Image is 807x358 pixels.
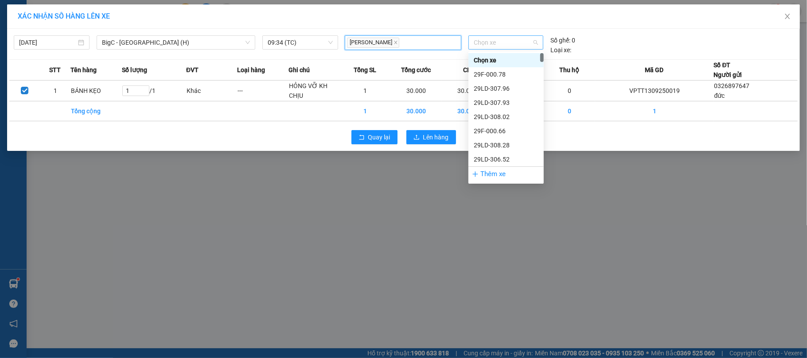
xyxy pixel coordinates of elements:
[468,53,544,67] div: Chọn xe
[268,36,333,49] span: 09:34 (TC)
[474,55,538,65] div: Chọn xe
[401,65,431,75] span: Tổng cước
[49,65,61,75] span: STT
[442,81,493,101] td: 30.000
[11,64,111,79] b: GỬI : VP Thọ Tháp
[550,35,575,45] div: 0
[391,101,442,121] td: 30.000
[595,81,714,101] td: VPTT1309250019
[359,134,365,141] span: rollback
[186,81,237,101] td: Khác
[83,33,370,44] li: Hotline: 19001155
[463,65,471,75] span: CR
[339,81,390,101] td: 1
[423,132,449,142] span: Lên hàng
[468,81,544,96] div: 29LD-307.96
[40,81,70,101] td: 1
[550,45,571,55] span: Loại xe:
[468,96,544,110] div: 29LD-307.93
[474,98,538,108] div: 29LD-307.93
[83,22,370,33] li: Số 10 ngõ 15 Ngọc Hồi, Q.[PERSON_NAME], [GEOGRAPHIC_DATA]
[122,81,186,101] td: / 1
[714,82,750,89] span: 0326897647
[102,36,250,49] span: BigC - Nam Định (H)
[70,81,121,101] td: BÁNH KẸO
[70,65,97,75] span: Tên hàng
[474,69,538,79] div: 29F-000.78
[474,112,538,122] div: 29LD-308.02
[775,4,800,29] button: Close
[354,65,376,75] span: Tổng SL
[474,36,538,49] span: Chọn xe
[544,81,595,101] td: 0
[595,101,714,121] td: 1
[645,65,663,75] span: Mã GD
[245,40,250,45] span: down
[351,130,398,144] button: rollbackQuay lại
[714,92,725,99] span: đức
[11,11,55,55] img: logo.jpg
[186,65,199,75] span: ĐVT
[474,84,538,93] div: 29LD-307.96
[468,110,544,124] div: 29LD-308.02
[391,81,442,101] td: 30.000
[474,126,538,136] div: 29F-000.66
[474,154,538,164] div: 29LD-306.52
[406,130,456,144] button: uploadLên hàng
[472,171,479,177] span: plus
[784,13,791,20] span: close
[347,38,399,48] span: [PERSON_NAME]
[70,101,121,121] td: Tổng cộng
[468,124,544,138] div: 29F-000.66
[559,65,579,75] span: Thu hộ
[19,38,76,47] input: 13/09/2025
[394,40,398,45] span: close
[550,35,570,45] span: Số ghế:
[468,138,544,152] div: 29LD-308.28
[474,140,538,150] div: 29LD-308.28
[468,67,544,81] div: 29F-000.78
[714,60,742,80] div: Số ĐT Người gửi
[544,101,595,121] td: 0
[288,65,310,75] span: Ghi chú
[238,81,288,101] td: ---
[368,132,390,142] span: Quay lại
[468,152,544,166] div: 29LD-306.52
[339,101,390,121] td: 1
[468,166,544,182] div: Thêm xe
[122,65,147,75] span: Số lượng
[288,81,339,101] td: HỎNG VỠ KH CHỊU
[413,134,420,141] span: upload
[238,65,265,75] span: Loại hàng
[442,101,493,121] td: 30.000
[18,12,110,20] span: XÁC NHẬN SỐ HÀNG LÊN XE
